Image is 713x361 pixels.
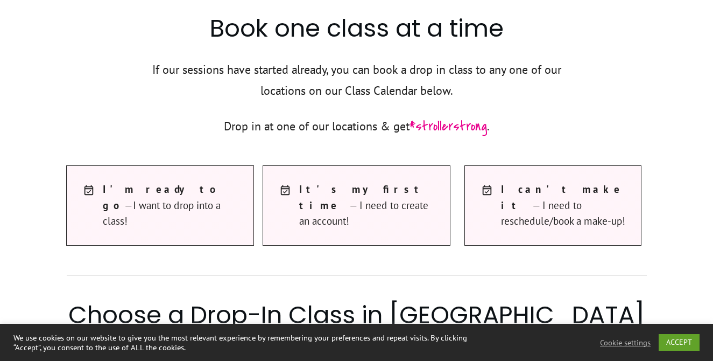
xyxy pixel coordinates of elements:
strong: I'm ready to go [103,183,221,211]
strong: t's my first time [299,183,425,211]
span: —I want to drop into a class! [103,182,243,229]
h2: Choose a Drop-In Class in [GEOGRAPHIC_DATA] [67,298,647,332]
span: — I need to reschedule/book a make-up! [501,182,631,229]
a: ACCEPT [659,334,700,351]
p: . [136,114,578,152]
strong: I [299,183,425,211]
span: Drop in at one of our locations & get [224,119,410,134]
a: Cookie settings [600,338,651,348]
span: #strollerstrong [410,116,487,136]
span: — I need to create an account! [299,182,440,229]
span: If our sessions have started already, you can book a drop in class to any one of our locations on... [152,62,561,98]
div: We use cookies on our website to give you the most relevant experience by remembering your prefer... [13,333,494,352]
strong: I can't make it [501,183,622,211]
h2: Book one class at a time [67,11,647,58]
